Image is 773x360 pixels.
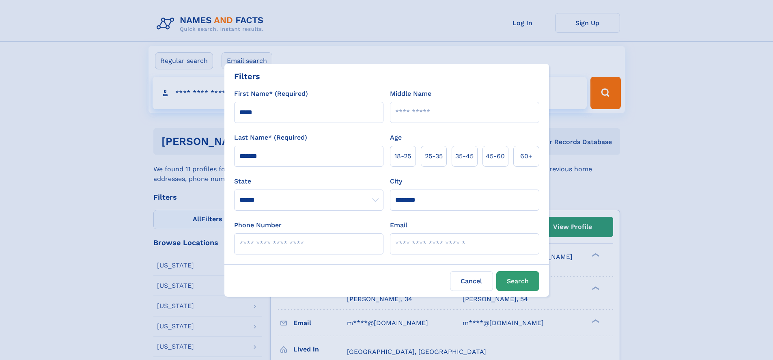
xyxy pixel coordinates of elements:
label: Phone Number [234,220,282,230]
span: 18‑25 [394,151,411,161]
label: Last Name* (Required) [234,133,307,142]
span: 45‑60 [486,151,505,161]
label: Middle Name [390,89,431,99]
div: Filters [234,70,260,82]
span: 35‑45 [455,151,474,161]
label: Cancel [450,271,493,291]
label: Age [390,133,402,142]
label: City [390,177,402,186]
label: First Name* (Required) [234,89,308,99]
label: Email [390,220,407,230]
span: 25‑35 [425,151,443,161]
label: State [234,177,383,186]
button: Search [496,271,539,291]
span: 60+ [520,151,532,161]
